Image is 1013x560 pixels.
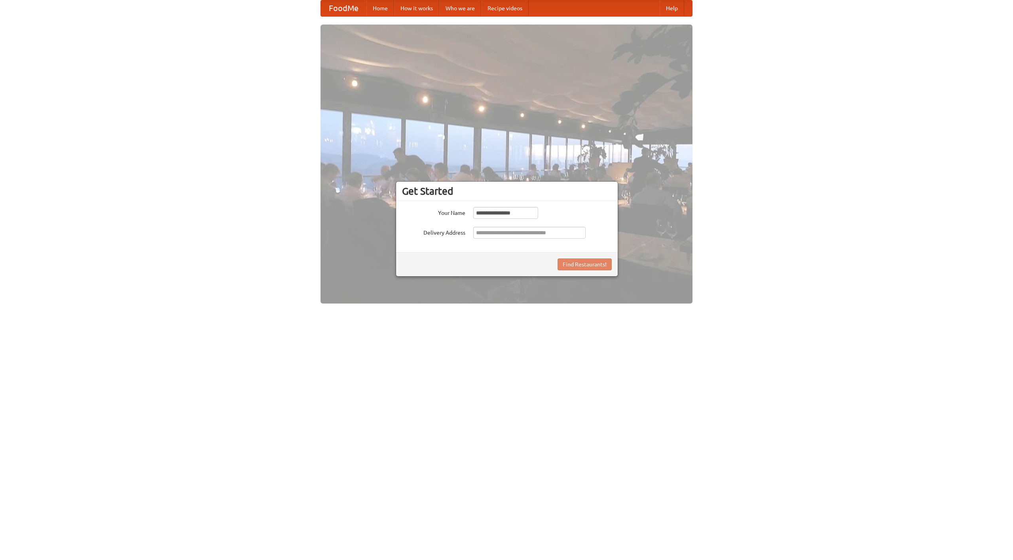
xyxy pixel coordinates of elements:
a: Help [660,0,684,16]
button: Find Restaurants! [558,258,612,270]
a: Recipe videos [481,0,529,16]
a: Who we are [439,0,481,16]
label: Your Name [402,207,465,217]
a: How it works [394,0,439,16]
a: Home [366,0,394,16]
a: FoodMe [321,0,366,16]
label: Delivery Address [402,227,465,237]
h3: Get Started [402,185,612,197]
